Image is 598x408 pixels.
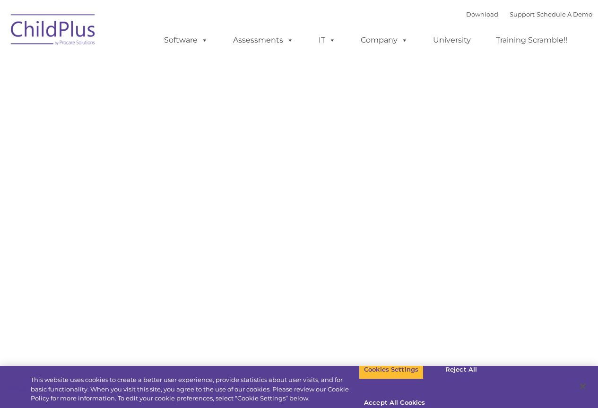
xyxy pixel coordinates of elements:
a: Support [510,10,535,18]
font: | [466,10,592,18]
a: Download [466,10,498,18]
button: Reject All [432,360,491,380]
a: Assessments [224,31,303,50]
img: ChildPlus by Procare Solutions [6,8,101,55]
div: This website uses cookies to create a better user experience, provide statistics about user visit... [31,375,359,403]
a: Company [351,31,417,50]
a: Schedule A Demo [537,10,592,18]
a: Training Scramble!! [486,31,577,50]
button: Close [572,376,593,397]
a: Software [155,31,217,50]
a: University [424,31,480,50]
a: IT [309,31,345,50]
button: Cookies Settings [359,360,424,380]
